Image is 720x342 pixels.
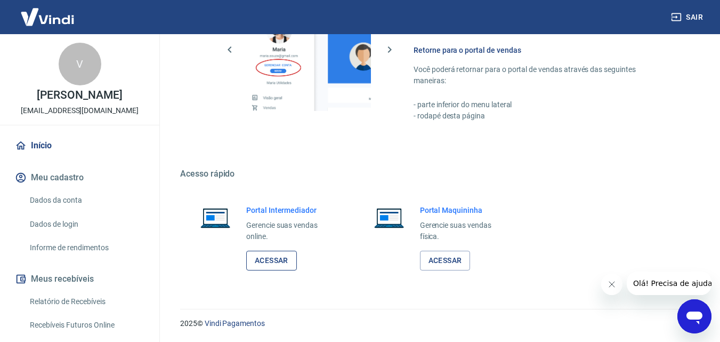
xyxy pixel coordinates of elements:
button: Meus recebíveis [13,267,147,291]
p: 2025 © [180,318,694,329]
h6: Retorne para o portal de vendas [414,45,669,55]
h6: Portal Maquininha [420,205,508,216]
img: Imagem de um notebook aberto [367,205,411,230]
img: Vindi [13,1,82,33]
div: V [59,43,101,85]
iframe: Botão para abrir a janela de mensagens [677,299,711,333]
iframe: Fechar mensagem [601,274,622,295]
a: Dados da conta [26,189,147,211]
h5: Acesso rápido [180,169,694,179]
a: Dados de login [26,213,147,235]
iframe: Mensagem da empresa [627,272,711,295]
img: Imagem de um notebook aberto [193,205,238,230]
p: [PERSON_NAME] [37,90,122,101]
p: [EMAIL_ADDRESS][DOMAIN_NAME] [21,105,139,116]
p: Gerencie suas vendas física. [420,220,508,242]
a: Acessar [420,251,471,271]
a: Acessar [246,251,297,271]
p: - rodapé desta página [414,110,669,122]
p: - parte inferior do menu lateral [414,99,669,110]
a: Início [13,134,147,157]
a: Relatório de Recebíveis [26,291,147,313]
a: Informe de rendimentos [26,237,147,259]
h6: Portal Intermediador [246,205,335,216]
button: Sair [669,7,707,27]
button: Meu cadastro [13,166,147,189]
a: Vindi Pagamentos [205,319,265,328]
a: Recebíveis Futuros Online [26,314,147,336]
p: Você poderá retornar para o portal de vendas através das seguintes maneiras: [414,64,669,86]
p: Gerencie suas vendas online. [246,220,335,242]
span: Olá! Precisa de ajuda? [6,7,90,16]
